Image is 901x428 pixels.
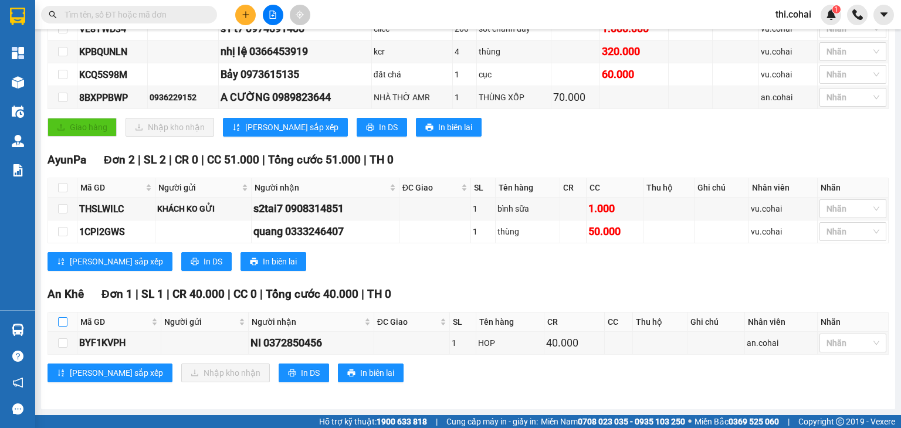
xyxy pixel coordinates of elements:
[455,91,475,104] div: 1
[12,76,24,89] img: warehouse-icon
[478,337,542,349] div: HOP
[761,45,815,58] div: vu.cohai
[57,257,65,267] span: sort-ascending
[157,202,249,215] div: KHÁCH KO GỬI
[262,153,265,167] span: |
[252,315,362,328] span: Người nhận
[879,9,889,20] span: caret-down
[425,123,433,133] span: printer
[70,366,163,379] span: [PERSON_NAME] sắp xếp
[57,369,65,378] span: sort-ascending
[832,5,841,13] sup: 1
[836,417,844,426] span: copyright
[77,40,148,63] td: KPBQUNLN
[260,287,263,301] span: |
[361,287,364,301] span: |
[101,287,133,301] span: Đơn 1
[688,419,692,424] span: ⚪️
[402,181,459,194] span: ĐC Giao
[201,153,204,167] span: |
[181,252,232,271] button: printerIn DS
[588,223,641,240] div: 50.000
[455,45,475,58] div: 4
[367,287,391,301] span: TH 0
[169,153,172,167] span: |
[136,287,138,301] span: |
[452,337,474,349] div: 1
[204,255,222,268] span: In DS
[479,45,549,58] div: thùng
[65,8,203,21] input: Tìm tên, số ĐT hoặc mã đơn
[245,121,338,134] span: [PERSON_NAME] sắp xếp
[695,178,748,198] th: Ghi chú
[338,364,404,382] button: printerIn biên lai
[479,91,549,104] div: THÙNG XỐP
[191,257,199,267] span: printer
[126,118,214,137] button: downloadNhập kho nhận
[12,351,23,362] span: question-circle
[12,164,24,176] img: solution-icon
[266,287,358,301] span: Tổng cước 40.000
[436,415,438,428] span: |
[79,67,145,82] div: KCQ5S98M
[150,91,216,104] div: 0936229152
[12,135,24,147] img: warehouse-icon
[12,106,24,118] img: warehouse-icon
[80,181,143,194] span: Mã GD
[751,202,815,215] div: vu.cohai
[377,315,438,328] span: ĐC Giao
[290,5,310,25] button: aim
[473,202,493,215] div: 1
[104,153,135,167] span: Đơn 2
[788,415,790,428] span: |
[695,415,779,428] span: Miền Bắc
[80,315,149,328] span: Mã GD
[446,415,538,428] span: Cung cấp máy in - giấy in:
[319,415,427,428] span: Hỗ trợ kỹ thuật:
[253,223,397,240] div: quang 0333246407
[374,68,450,81] div: đất chá
[79,45,145,59] div: KPBQUNLN
[366,123,374,133] span: printer
[821,315,885,328] div: Nhãn
[364,153,367,167] span: |
[253,201,397,217] div: s2tai7 0908314851
[79,90,145,105] div: 8BXPPBWP
[544,312,605,332] th: CR
[497,225,557,238] div: thùng
[560,178,587,198] th: CR
[747,337,815,349] div: an.cohai
[438,121,472,134] span: In biên lai
[496,178,560,198] th: Tên hàng
[79,335,159,350] div: BYF1KVPH
[473,225,493,238] div: 1
[479,68,549,81] div: cục
[497,202,557,215] div: bình sữa
[48,118,117,137] button: uploadGiao hàng
[852,9,863,20] img: phone-icon
[172,287,225,301] span: CR 40.000
[578,417,685,426] strong: 0708 023 035 - 0935 103 250
[873,5,894,25] button: caret-down
[48,287,84,301] span: An Khê
[288,369,296,378] span: printer
[77,332,161,355] td: BYF1KVPH
[167,287,170,301] span: |
[826,9,836,20] img: icon-new-feature
[221,89,370,106] div: A CƯỜNG 0989823644
[766,7,821,22] span: thi.cohai
[12,47,24,59] img: dashboard-icon
[546,335,602,351] div: 40.000
[48,364,172,382] button: sort-ascending[PERSON_NAME] sắp xếp
[250,335,372,351] div: NI 0372850456
[729,417,779,426] strong: 0369 525 060
[602,66,666,83] div: 60.000
[207,153,259,167] span: CC 51.000
[301,366,320,379] span: In DS
[357,118,407,137] button: printerIn DS
[834,5,838,13] span: 1
[235,5,256,25] button: plus
[12,324,24,336] img: warehouse-icon
[263,5,283,25] button: file-add
[279,364,329,382] button: printerIn DS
